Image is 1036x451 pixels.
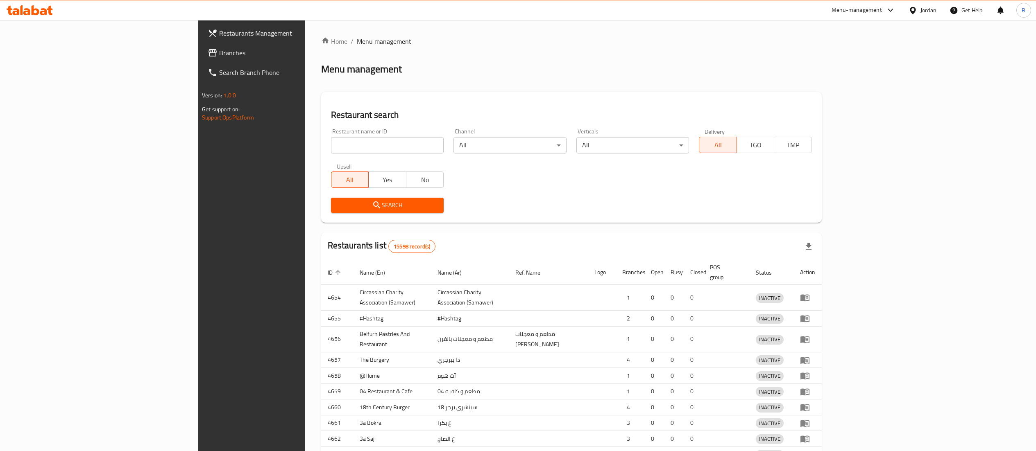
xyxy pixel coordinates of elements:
td: #Hashtag [353,311,431,327]
th: Open [644,260,664,285]
span: Name (En) [360,268,396,277]
th: Busy [664,260,684,285]
td: 0 [644,368,664,384]
span: Status [756,268,782,277]
span: Get support on: [202,104,240,115]
input: Search for restaurant name or ID.. [331,137,444,153]
button: All [331,171,369,188]
td: 0 [644,415,664,431]
div: INACTIVE [756,387,784,397]
span: Yes [372,174,403,186]
td: 0 [664,383,684,399]
div: INACTIVE [756,293,784,303]
td: 4 [616,352,644,368]
th: Branches [616,260,644,285]
div: Menu [800,371,815,381]
td: 0 [644,399,664,415]
div: All [576,137,689,153]
span: Search [338,200,438,210]
td: ​Circassian ​Charity ​Association​ (Samawer) [353,285,431,311]
a: Branches [201,43,371,63]
div: Menu [800,313,815,323]
td: مطعم و كافيه 04 [431,383,509,399]
div: INACTIVE [756,403,784,413]
td: 0 [684,415,703,431]
button: TMP [774,137,812,153]
span: No [410,174,441,186]
td: 0 [684,311,703,327]
div: INACTIVE [756,355,784,365]
td: ع الصاج [431,431,509,447]
td: 0 [684,352,703,368]
h2: Restaurants list [328,239,436,253]
span: Name (Ar) [438,268,472,277]
td: 0 [644,285,664,311]
div: Menu [800,434,815,444]
td: 3 [616,415,644,431]
td: 0 [644,326,664,352]
span: All [703,139,734,151]
td: #Hashtag [431,311,509,327]
td: 0 [684,326,703,352]
span: 15598 record(s) [389,243,435,250]
td: 1 [616,326,644,352]
td: 0 [644,311,664,327]
span: Version: [202,90,222,101]
td: 0 [664,311,684,327]
td: 0 [664,399,684,415]
td: 2 [616,311,644,327]
th: Action [793,260,822,285]
td: Belfurn Pastries And Restaurant [353,326,431,352]
span: Search Branch Phone [219,68,364,77]
button: No [406,171,444,188]
td: 0 [684,285,703,311]
div: Menu-management [832,5,882,15]
span: Ref. Name [515,268,551,277]
a: Support.OpsPlatform [202,112,254,123]
td: مطعم و معجنات [PERSON_NAME] [509,326,588,352]
span: Menu management [357,36,411,46]
button: Search [331,198,444,213]
td: 0 [664,326,684,352]
label: Upsell [337,163,352,169]
td: 0 [664,352,684,368]
td: 0 [664,368,684,384]
td: @Home [353,368,431,384]
div: Menu [800,387,815,397]
td: 1 [616,383,644,399]
span: INACTIVE [756,434,784,444]
th: Closed [684,260,703,285]
td: 1 [616,368,644,384]
a: Restaurants Management [201,23,371,43]
span: INACTIVE [756,314,784,323]
button: Yes [368,171,406,188]
span: ID [328,268,343,277]
span: POS group [710,262,739,282]
div: INACTIVE [756,335,784,345]
td: 0 [644,431,664,447]
div: Menu [800,355,815,365]
span: INACTIVE [756,356,784,365]
td: 18th Century Burger [353,399,431,415]
span: INACTIVE [756,335,784,344]
span: INACTIVE [756,403,784,412]
td: 18 سينشري برجر [431,399,509,415]
div: Menu [800,418,815,428]
div: Total records count [388,240,435,253]
span: INACTIVE [756,371,784,381]
div: Export file [799,237,818,256]
a: Search Branch Phone [201,63,371,82]
h2: Menu management [321,63,402,76]
div: INACTIVE [756,418,784,428]
td: ع بكرا [431,415,509,431]
div: Jordan [920,6,936,15]
label: Delivery [705,129,725,134]
td: 0 [684,383,703,399]
td: 0 [664,285,684,311]
td: 0 [684,368,703,384]
span: B [1022,6,1025,15]
span: INACTIVE [756,293,784,303]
